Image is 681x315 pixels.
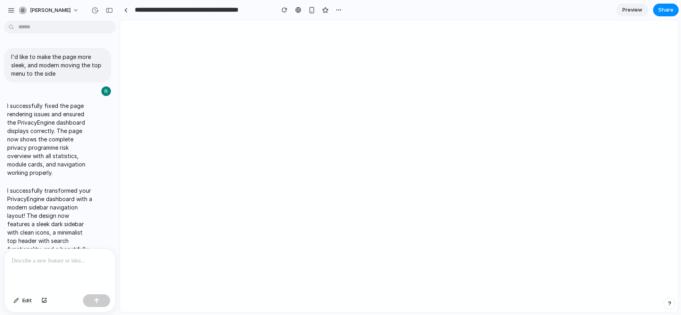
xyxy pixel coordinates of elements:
[616,4,648,16] a: Preview
[30,6,71,14] span: [PERSON_NAME]
[7,186,93,303] p: I successfully transformed your PrivacyEngine dashboard with a modern sidebar navigation layout! ...
[7,102,93,177] p: I successfully fixed the page rendering issues and ensured the PrivacyEngine dashboard displays c...
[658,6,673,14] span: Share
[11,53,104,78] p: I'd like to make the page more sleek, and modern moving the top menu to the side
[16,4,83,17] button: [PERSON_NAME]
[10,294,36,307] button: Edit
[653,4,679,16] button: Share
[622,6,642,14] span: Preview
[22,297,32,305] span: Edit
